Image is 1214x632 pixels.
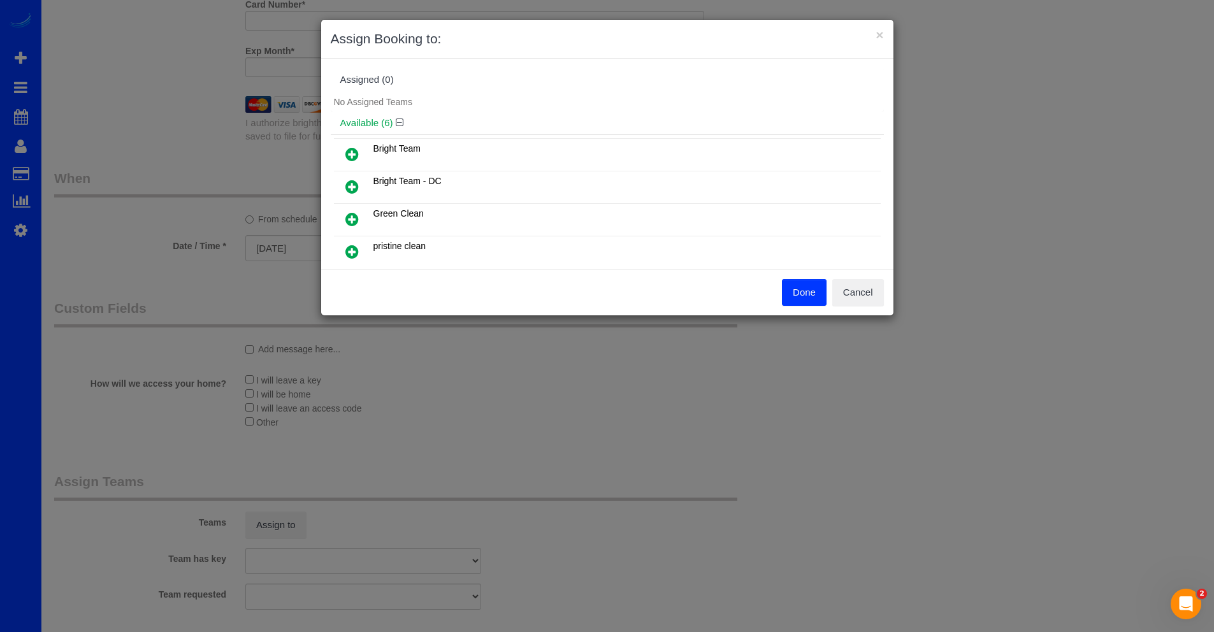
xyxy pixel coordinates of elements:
[340,75,874,85] div: Assigned (0)
[331,29,884,48] h3: Assign Booking to:
[782,279,827,306] button: Done
[340,118,874,129] h4: Available (6)
[373,176,442,186] span: Bright Team - DC
[876,28,883,41] button: ×
[373,241,426,251] span: pristine clean
[334,97,412,107] span: No Assigned Teams
[832,279,884,306] button: Cancel
[1197,589,1207,599] span: 2
[1171,589,1201,619] iframe: Intercom live chat
[373,143,421,154] span: Bright Team
[373,208,424,219] span: Green Clean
